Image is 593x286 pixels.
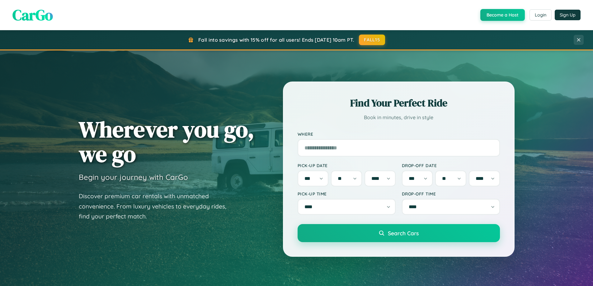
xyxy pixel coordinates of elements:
label: Drop-off Date [402,163,500,168]
label: Where [298,131,500,137]
label: Drop-off Time [402,191,500,196]
button: Login [529,9,552,21]
button: FALL15 [359,35,385,45]
label: Pick-up Time [298,191,396,196]
button: Search Cars [298,224,500,242]
p: Book in minutes, drive in style [298,113,500,122]
button: Become a Host [480,9,525,21]
span: Search Cars [388,230,419,237]
h1: Wherever you go, we go [79,117,254,166]
h3: Begin your journey with CarGo [79,172,188,182]
label: Pick-up Date [298,163,396,168]
p: Discover premium car rentals with unmatched convenience. From luxury vehicles to everyday rides, ... [79,191,234,222]
span: CarGo [12,5,53,25]
span: Fall into savings with 15% off for all users! Ends [DATE] 10am PT. [198,37,354,43]
button: Sign Up [555,10,581,20]
h2: Find Your Perfect Ride [298,96,500,110]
